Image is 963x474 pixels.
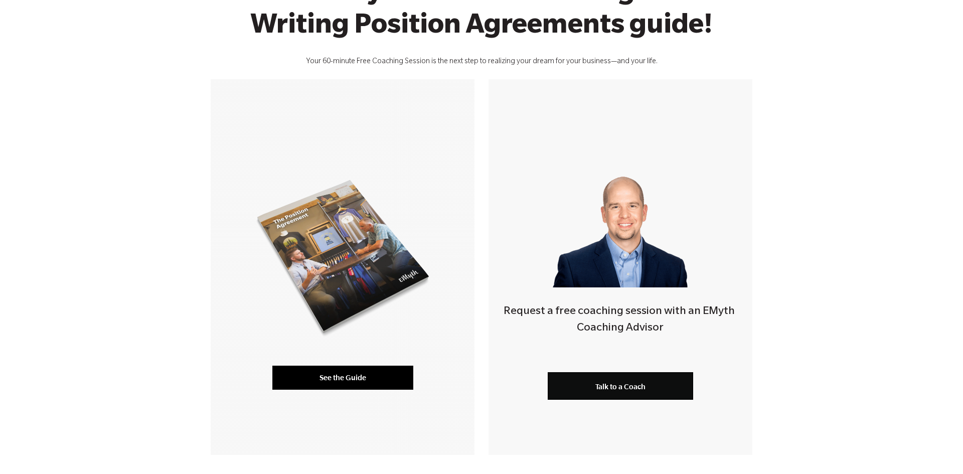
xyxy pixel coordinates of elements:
img: position-agreement-mockup-1 [240,170,445,350]
h4: Request a free coaching session with an EMyth Coaching Advisor [489,304,752,338]
span: Your 60-minute Free Coaching Session is the next step to realizing your dream for your business—a... [306,58,658,66]
span: Talk to a Coach [595,382,646,391]
iframe: Chat Widget [913,426,963,474]
a: Talk to a Coach [548,372,693,400]
a: See the Guide [272,366,413,390]
img: Smart-business-coach.png [548,157,693,287]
